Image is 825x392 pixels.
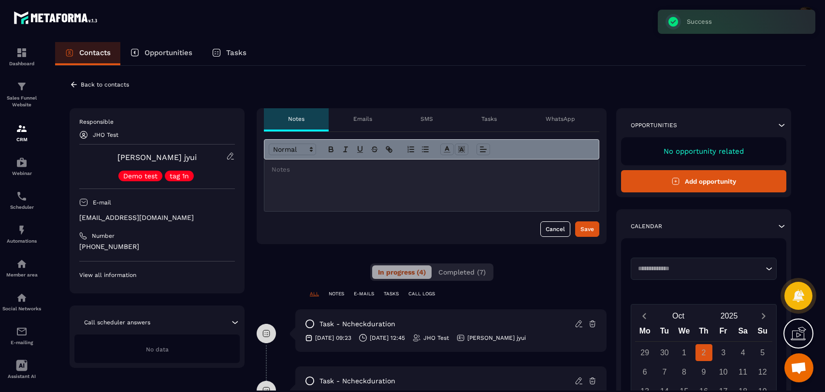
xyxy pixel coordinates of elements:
[319,319,395,329] p: task - Ncheckduration
[631,121,677,129] p: Opportunities
[2,238,41,244] p: Automations
[378,268,426,276] span: In progress (4)
[438,268,486,276] span: Completed (7)
[2,217,41,251] a: automationsautomationsAutomations
[423,334,449,342] p: JHO Test
[146,346,169,353] span: No data
[2,61,41,66] p: Dashboard
[202,42,256,65] a: Tasks
[16,292,28,304] img: social-network
[715,344,732,361] div: 3
[16,326,28,337] img: email
[92,232,115,240] p: Number
[372,265,432,279] button: In progress (4)
[481,115,497,123] p: Tasks
[16,258,28,270] img: automations
[2,374,41,379] p: Assistant AI
[2,73,41,116] a: formationformationSales Funnel Website
[676,363,693,380] div: 8
[79,213,235,222] p: [EMAIL_ADDRESS][DOMAIN_NAME]
[16,190,28,202] img: scheduler
[2,149,41,183] a: automationsautomationsWebinar
[81,81,129,88] p: Back to contacts
[84,319,150,326] p: Call scheduler answers
[653,307,704,324] button: Open months overlay
[2,319,41,352] a: emailemailE-mailing
[2,204,41,210] p: Scheduler
[580,224,594,234] div: Save
[637,344,653,361] div: 29
[145,48,192,57] p: Opportunities
[655,324,675,341] div: Tu
[433,265,492,279] button: Completed (7)
[2,171,41,176] p: Webinar
[735,363,752,380] div: 11
[753,324,772,341] div: Su
[635,324,655,341] div: Mo
[656,344,673,361] div: 30
[16,47,28,58] img: formation
[704,307,754,324] button: Open years overlay
[631,222,662,230] p: Calendar
[656,363,673,380] div: 7
[384,290,399,297] p: TASKS
[420,115,433,123] p: SMS
[635,264,763,274] input: Search for option
[733,324,753,341] div: Sa
[695,363,712,380] div: 9
[16,123,28,134] img: formation
[123,173,158,179] p: Demo test
[575,221,599,237] button: Save
[546,115,575,123] p: WhatsApp
[2,352,41,386] a: Assistant AI
[754,344,771,361] div: 5
[226,48,246,57] p: Tasks
[694,324,714,341] div: Th
[2,95,41,108] p: Sales Funnel Website
[354,290,374,297] p: E-MAILS
[713,324,733,341] div: Fr
[310,290,319,297] p: ALL
[319,377,395,386] p: task - Ncheckduration
[2,183,41,217] a: schedulerschedulerScheduler
[16,81,28,92] img: formation
[676,344,693,361] div: 1
[621,170,786,192] button: Add opportunity
[2,340,41,345] p: E-mailing
[79,271,235,279] p: View all information
[467,334,526,342] p: [PERSON_NAME] jyui
[370,334,405,342] p: [DATE] 12:45
[2,272,41,277] p: Member area
[315,334,351,342] p: [DATE] 09:23
[329,290,344,297] p: NOTES
[2,306,41,311] p: Social Networks
[353,115,372,123] p: Emails
[14,9,101,27] img: logo
[754,363,771,380] div: 12
[117,153,197,162] a: [PERSON_NAME] jyui
[120,42,202,65] a: Opportunities
[2,285,41,319] a: social-networksocial-networkSocial Networks
[408,290,435,297] p: CALL LOGS
[2,40,41,73] a: formationformationDashboard
[631,258,777,280] div: Search for option
[79,48,111,57] p: Contacts
[715,363,732,380] div: 10
[16,157,28,168] img: automations
[735,344,752,361] div: 4
[2,251,41,285] a: automationsautomationsMember area
[784,353,813,382] div: Mở cuộc trò chuyện
[631,147,777,156] p: No opportunity related
[93,199,111,206] p: E-mail
[16,224,28,236] img: automations
[674,324,694,341] div: We
[2,116,41,149] a: formationformationCRM
[55,42,120,65] a: Contacts
[540,221,570,237] button: Cancel
[79,118,235,126] p: Responsible
[635,309,653,322] button: Previous month
[695,344,712,361] div: 2
[93,131,118,138] p: JHO Test
[637,363,653,380] div: 6
[2,137,41,142] p: CRM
